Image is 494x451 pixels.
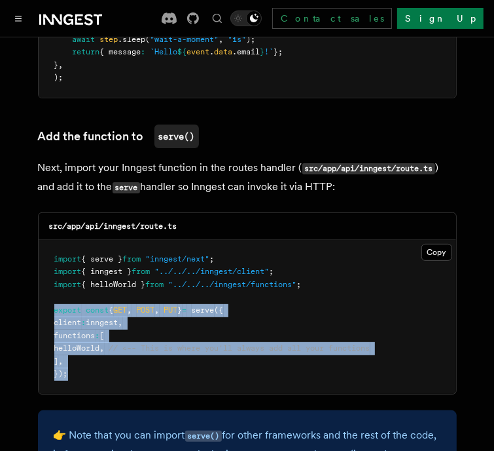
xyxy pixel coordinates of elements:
[109,343,370,353] span: // <-- This is where you'll always add all your functions
[73,47,100,56] span: return
[270,267,274,276] span: ;
[82,318,86,327] span: :
[49,222,177,231] code: src/app/api/inngest/route.ts
[146,254,210,264] span: "inngest/next"
[215,305,224,315] span: ({
[100,35,118,44] span: step
[210,47,215,56] span: .
[141,47,146,56] span: :
[164,305,178,315] span: PUT
[73,35,96,44] span: await
[100,331,105,340] span: [
[272,8,392,29] a: Contact sales
[100,343,105,353] span: ,
[421,244,452,261] button: Copy
[260,47,265,56] span: }
[59,60,63,69] span: ,
[155,267,270,276] span: "../../../inngest/client"
[247,35,256,44] span: );
[54,318,82,327] span: client
[123,254,141,264] span: from
[54,60,59,69] span: }
[54,369,68,378] span: });
[274,47,283,56] span: };
[185,431,222,442] code: serve()
[86,305,109,315] span: const
[54,357,59,366] span: ]
[183,305,187,315] span: =
[228,35,247,44] span: "1s"
[82,267,132,276] span: { inngest }
[215,47,233,56] span: data
[118,35,146,44] span: .sleep
[128,305,132,315] span: ,
[230,10,262,26] button: Toggle dark mode
[54,343,100,353] span: helloWorld
[209,10,225,26] button: Find something...
[302,163,435,174] code: src/app/api/inngest/route.ts
[54,305,82,315] span: export
[219,35,224,44] span: ,
[54,254,82,264] span: import
[82,254,123,264] span: { serve }
[154,125,199,148] code: serve()
[38,159,457,197] p: Next, import your Inngest function in the routes handler ( ) and add it to the handler so Inngest...
[82,280,146,289] span: { helloWorld }
[137,305,155,315] span: POST
[109,305,114,315] span: {
[185,429,222,441] a: serve()
[118,318,123,327] span: ,
[146,280,164,289] span: from
[132,267,150,276] span: from
[178,47,187,56] span: ${
[150,35,219,44] span: "wait-a-moment"
[169,280,297,289] span: "../../../inngest/functions"
[100,47,141,56] span: { message
[210,254,215,264] span: ;
[10,10,26,26] button: Toggle navigation
[114,305,128,315] span: GET
[397,8,484,29] a: Sign Up
[54,331,96,340] span: functions
[113,182,140,193] code: serve
[38,125,199,148] a: Add the function toserve()
[54,73,63,82] span: );
[54,280,82,289] span: import
[187,47,210,56] span: event
[59,357,63,366] span: ,
[178,305,183,315] span: }
[146,35,150,44] span: (
[86,318,118,327] span: inngest
[155,305,160,315] span: ,
[96,331,100,340] span: :
[150,47,178,56] span: `Hello
[233,47,260,56] span: .email
[192,305,215,315] span: serve
[297,280,302,289] span: ;
[265,47,274,56] span: !`
[54,267,82,276] span: import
